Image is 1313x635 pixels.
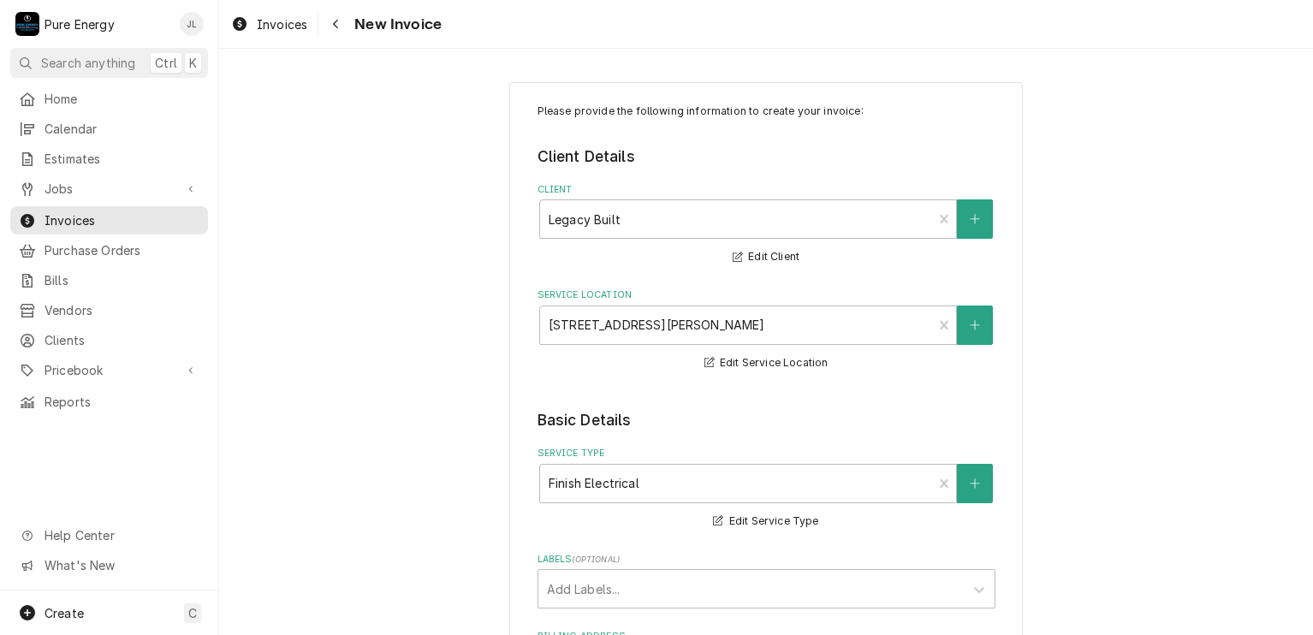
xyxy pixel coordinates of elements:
[41,54,135,72] span: Search anything
[710,511,821,532] button: Edit Service Type
[730,246,802,268] button: Edit Client
[10,236,208,264] a: Purchase Orders
[45,331,199,349] span: Clients
[538,409,995,431] legend: Basic Details
[957,199,993,239] button: Create New Client
[257,15,307,33] span: Invoices
[538,183,995,197] label: Client
[349,13,442,36] span: New Invoice
[45,211,199,229] span: Invoices
[538,288,995,302] label: Service Location
[10,85,208,113] a: Home
[45,241,199,259] span: Purchase Orders
[538,288,995,373] div: Service Location
[10,388,208,416] a: Reports
[322,10,349,38] button: Navigate back
[45,150,199,168] span: Estimates
[45,15,115,33] div: Pure Energy
[155,54,177,72] span: Ctrl
[702,353,831,374] button: Edit Service Location
[538,183,995,268] div: Client
[45,526,198,544] span: Help Center
[189,54,197,72] span: K
[224,10,314,39] a: Invoices
[45,301,199,319] span: Vendors
[15,12,39,36] div: P
[10,326,208,354] a: Clients
[10,266,208,294] a: Bills
[188,604,197,622] span: C
[538,553,995,567] label: Labels
[15,12,39,36] div: Pure Energy's Avatar
[10,48,208,78] button: Search anythingCtrlK
[10,296,208,324] a: Vendors
[45,271,199,289] span: Bills
[572,555,620,564] span: ( optional )
[45,180,174,198] span: Jobs
[45,361,174,379] span: Pricebook
[538,447,995,531] div: Service Type
[10,175,208,203] a: Go to Jobs
[957,464,993,503] button: Create New Service
[10,115,208,143] a: Calendar
[10,206,208,234] a: Invoices
[538,104,995,119] p: Please provide the following information to create your invoice:
[538,145,995,168] legend: Client Details
[970,319,980,331] svg: Create New Location
[538,553,995,608] div: Labels
[45,120,199,138] span: Calendar
[45,393,199,411] span: Reports
[10,521,208,549] a: Go to Help Center
[45,556,198,574] span: What's New
[10,551,208,579] a: Go to What's New
[970,213,980,225] svg: Create New Client
[45,90,199,108] span: Home
[45,606,84,620] span: Create
[10,356,208,384] a: Go to Pricebook
[538,447,995,460] label: Service Type
[10,145,208,173] a: Estimates
[180,12,204,36] div: James Linnenkamp's Avatar
[957,306,993,345] button: Create New Location
[970,478,980,490] svg: Create New Service
[180,12,204,36] div: JL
